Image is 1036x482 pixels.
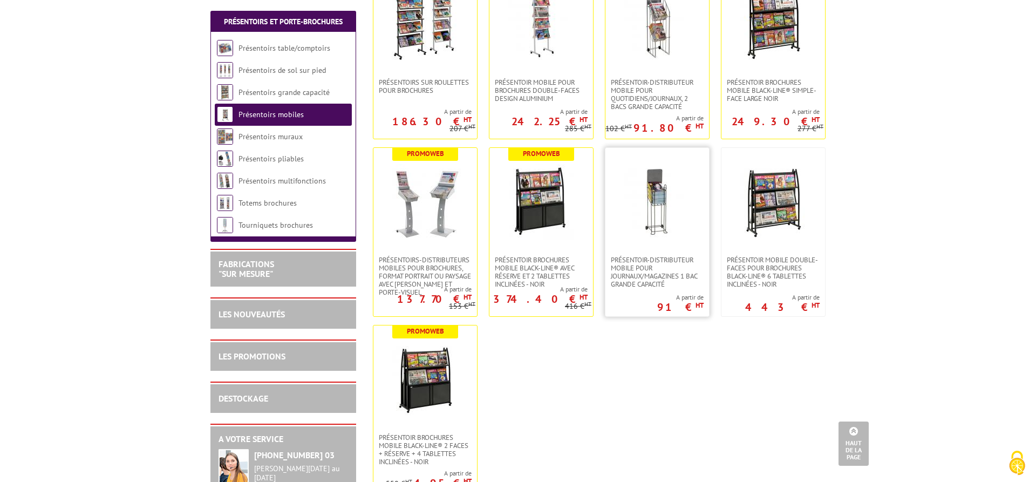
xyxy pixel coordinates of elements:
[407,149,444,158] b: Promoweb
[509,164,574,240] img: Présentoir brochures mobile Black-Line® avec réserve et 2 tablettes inclinées - NOIR
[464,293,472,302] sup: HT
[998,445,1036,482] button: Cookies (fenêtre modale)
[217,151,233,167] img: Présentoirs pliables
[611,256,704,288] span: Présentoir-Distributeur mobile pour journaux/magazines 1 bac grande capacité
[219,393,268,404] a: DESTOCKAGE
[238,132,303,141] a: Présentoirs muraux
[217,173,233,189] img: Présentoirs multifonctions
[611,78,704,111] span: Présentoir-distributeur mobile pour quotidiens/journaux, 2 bacs grande capacité
[217,84,233,100] img: Présentoirs grande capacité
[379,433,472,466] span: Présentoir brochures mobile Black-Line® 2 faces + Réserve + 4 tablettes inclinées - Noir
[580,293,588,302] sup: HT
[449,302,475,310] p: 153 €
[217,217,233,233] img: Tourniquets brochures
[721,107,820,116] span: A partir de
[605,114,704,123] span: A partir de
[812,301,820,310] sup: HT
[387,164,463,240] img: Présentoirs-distributeurs mobiles pour brochures, format portrait ou paysage avec capot et porte-...
[238,154,304,164] a: Présentoirs pliables
[489,256,593,288] a: Présentoir brochures mobile Black-Line® avec réserve et 2 tablettes inclinées - NOIR
[489,285,588,294] span: A partir de
[238,43,330,53] a: Présentoirs table/comptoirs
[387,342,463,417] img: Présentoir brochures mobile Black-Line® 2 faces + Réserve + 4 tablettes inclinées - Noir
[565,125,591,133] p: 285 €
[633,125,704,131] p: 91.80 €
[254,450,335,460] strong: [PHONE_NUMBER] 03
[657,293,704,302] span: A partir de
[565,302,591,310] p: 416 €
[238,87,330,97] a: Présentoirs grande capacité
[727,78,820,103] span: Présentoir Brochures mobile Black-Line® simple-face large noir
[619,164,695,240] img: Présentoir-Distributeur mobile pour journaux/magazines 1 bac grande capacité
[495,78,588,103] span: Présentoir mobile pour brochures double-faces Design aluminium
[816,123,823,130] sup: HT
[219,435,348,444] h2: A votre service
[373,256,477,296] a: Présentoirs-distributeurs mobiles pour brochures, format portrait ou paysage avec [PERSON_NAME] e...
[584,123,591,130] sup: HT
[468,123,475,130] sup: HT
[219,351,285,362] a: LES PROMOTIONS
[580,115,588,124] sup: HT
[489,78,593,103] a: Présentoir mobile pour brochures double-faces Design aluminium
[386,469,472,478] span: A partir de
[727,256,820,288] span: Présentoir mobile double-faces pour brochures Black-Line® 6 tablettes inclinées - NOIR
[464,115,472,124] sup: HT
[238,176,326,186] a: Présentoirs multifonctions
[732,118,820,125] p: 249.30 €
[696,121,704,131] sup: HT
[489,107,588,116] span: A partir de
[1004,450,1031,477] img: Cookies (fenêtre modale)
[238,65,326,75] a: Présentoirs de sol sur pied
[605,125,632,133] p: 102 €
[495,256,588,288] span: Présentoir brochures mobile Black-Line® avec réserve et 2 tablettes inclinées - NOIR
[468,300,475,308] sup: HT
[373,78,477,94] a: Présentoirs sur roulettes pour brochures
[379,78,472,94] span: Présentoirs sur roulettes pour brochures
[657,304,704,310] p: 91 €
[493,296,588,302] p: 374.40 €
[217,128,233,145] img: Présentoirs muraux
[605,78,709,111] a: Présentoir-distributeur mobile pour quotidiens/journaux, 2 bacs grande capacité
[217,106,233,123] img: Présentoirs mobiles
[373,433,477,466] a: Présentoir brochures mobile Black-Line® 2 faces + Réserve + 4 tablettes inclinées - Noir
[238,110,304,119] a: Présentoirs mobiles
[392,118,472,125] p: 186.30 €
[625,123,632,130] sup: HT
[721,78,825,103] a: Présentoir Brochures mobile Black-Line® simple-face large noir
[219,309,285,320] a: LES NOUVEAUTÉS
[449,125,475,133] p: 207 €
[397,296,472,302] p: 137.70 €
[379,256,472,296] span: Présentoirs-distributeurs mobiles pour brochures, format portrait ou paysage avec [PERSON_NAME] e...
[721,256,825,288] a: Présentoir mobile double-faces pour brochures Black-Line® 6 tablettes inclinées - NOIR
[238,220,313,230] a: Tourniquets brochures
[217,40,233,56] img: Présentoirs table/comptoirs
[224,17,343,26] a: Présentoirs et Porte-brochures
[735,164,811,240] img: Présentoir mobile double-faces pour brochures Black-Line® 6 tablettes inclinées - NOIR
[696,301,704,310] sup: HT
[407,327,444,336] b: Promoweb
[839,422,869,466] a: Haut de la page
[373,107,472,116] span: A partir de
[512,118,588,125] p: 242.25 €
[605,256,709,288] a: Présentoir-Distributeur mobile pour journaux/magazines 1 bac grande capacité
[373,285,472,294] span: A partir de
[238,198,297,208] a: Totems brochures
[584,300,591,308] sup: HT
[812,115,820,124] sup: HT
[798,125,823,133] p: 277 €
[219,259,274,279] a: FABRICATIONS"Sur Mesure"
[217,195,233,211] img: Totems brochures
[745,293,820,302] span: A partir de
[217,62,233,78] img: Présentoirs de sol sur pied
[523,149,560,158] b: Promoweb
[745,304,820,310] p: 443 €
